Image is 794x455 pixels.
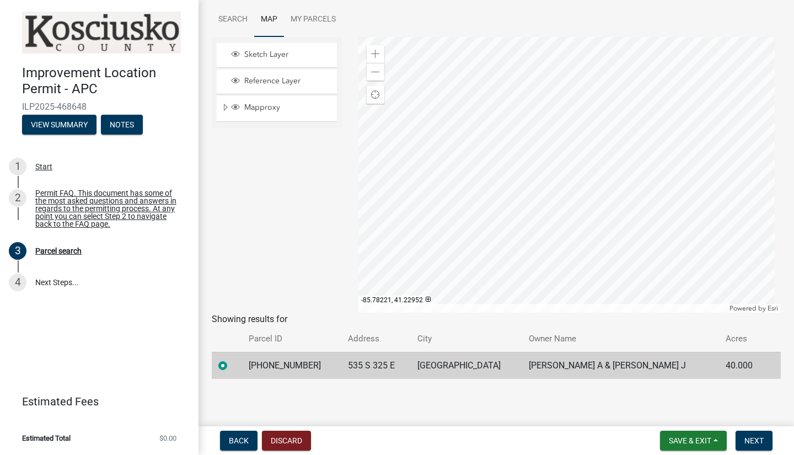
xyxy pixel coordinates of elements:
span: Mapproxy [242,103,333,113]
th: Parcel ID [242,326,341,352]
a: Estimated Fees [9,390,181,413]
div: Zoom out [367,63,384,81]
div: Zoom in [367,45,384,63]
div: 2 [9,189,26,207]
li: Sketch Layer [217,43,337,68]
th: Address [341,326,411,352]
div: Reference Layer [229,76,333,87]
th: City [411,326,522,352]
wm-modal-confirm: Notes [101,121,143,130]
button: Back [220,431,257,451]
wm-modal-confirm: Summary [22,121,96,130]
div: 4 [9,274,26,291]
span: Next [744,436,764,445]
div: 1 [9,158,26,175]
li: Mapproxy [217,96,337,121]
div: Permit FAQ. This document has some of the most asked questions and answers in regards to the perm... [35,189,181,228]
div: Mapproxy [229,103,333,114]
li: Reference Layer [217,69,337,94]
button: Save & Exit [660,431,727,451]
a: Search [212,2,254,38]
a: Esri [768,304,778,312]
div: Powered by [727,304,781,313]
th: Owner Name [522,326,719,352]
span: Estimated Total [22,435,71,442]
div: Showing results for [212,313,781,326]
button: Notes [101,115,143,135]
div: Find my location [367,86,384,104]
td: [PERSON_NAME] A & [PERSON_NAME] J [522,352,719,379]
a: My Parcels [284,2,342,38]
th: Acres [719,326,765,352]
button: Next [736,431,772,451]
div: Start [35,163,52,170]
img: Kosciusko County, Indiana [22,12,181,53]
a: Map [254,2,284,38]
div: Sketch Layer [229,50,333,61]
button: Discard [262,431,311,451]
span: Reference Layer [242,76,333,86]
button: View Summary [22,115,96,135]
span: $0.00 [159,435,176,442]
td: [GEOGRAPHIC_DATA] [411,352,522,379]
td: 40.000 [719,352,765,379]
span: Save & Exit [669,436,711,445]
div: 3 [9,242,26,260]
ul: Layer List [216,40,338,125]
div: Parcel search [35,247,82,255]
td: [PHONE_NUMBER] [242,352,341,379]
span: Expand [221,103,229,114]
span: Sketch Layer [242,50,333,60]
h4: Improvement Location Permit - APC [22,65,190,97]
span: Back [229,436,249,445]
span: ILP2025-468648 [22,101,176,112]
td: 535 S 325 E [341,352,411,379]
